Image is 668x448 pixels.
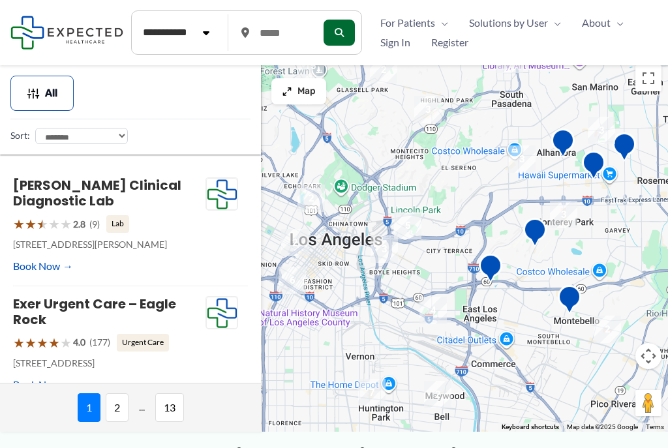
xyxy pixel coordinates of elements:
span: ★ [37,212,48,236]
div: 2 [419,376,457,413]
a: Book Now [13,256,73,276]
a: Exer Urgent Care – Eagle Rock [13,295,176,329]
img: Maximize [282,86,292,97]
img: Expected Healthcare Logo - side, dark font, small [10,16,123,49]
span: ★ [48,331,60,355]
span: ★ [13,212,25,236]
span: ★ [48,212,60,236]
button: Toggle fullscreen view [635,65,661,91]
div: 4 [414,291,452,329]
div: 2 [588,310,626,348]
span: 4.0 [73,334,85,351]
span: (9) [89,216,100,233]
div: 3 [409,91,447,128]
span: All [45,89,57,98]
div: 6 [273,261,311,299]
span: ★ [37,331,48,355]
a: Register [421,33,479,52]
a: [PERSON_NAME] Clinical Diagnostic Lab [13,176,181,210]
span: Map data ©2025 Google [567,423,638,430]
p: [STREET_ADDRESS][PERSON_NAME] [13,236,205,253]
div: 2 [292,179,330,217]
div: 3 [365,230,403,268]
span: 2.8 [73,216,85,233]
div: 3 [545,196,583,233]
p: [STREET_ADDRESS] [13,355,205,372]
div: Pacific Medical Imaging [546,123,580,167]
span: Menu Toggle [435,13,448,33]
div: 7 [353,374,391,411]
span: ★ [25,331,37,355]
img: Expected Healthcare Logo [206,297,237,329]
div: 2 [276,224,314,261]
div: Montebello Advanced Imaging [553,280,586,323]
span: Urgent Care [117,334,169,351]
a: Sign In [370,33,421,52]
a: AboutMenu Toggle [571,13,634,33]
button: Drag Pegman onto the map to open Street View [635,390,661,416]
span: ★ [25,212,37,236]
span: ★ [13,331,25,355]
a: Book Now [13,375,73,395]
span: Map [297,86,316,97]
span: Menu Toggle [611,13,624,33]
span: Solutions by User [469,13,548,33]
span: ★ [60,331,72,355]
div: 2 [365,51,402,89]
img: Expected Healthcare Logo [206,178,237,211]
span: Register [431,33,468,52]
img: Filter [27,87,40,100]
span: 2 [106,393,129,422]
span: Menu Toggle [548,13,561,33]
span: Lab [106,215,129,232]
a: Terms [646,423,664,430]
button: All [10,76,74,111]
span: About [582,13,611,33]
div: 5 [389,207,427,245]
button: Keyboard shortcuts [502,423,559,432]
span: ... [134,393,150,422]
span: For Patients [380,13,435,33]
div: Synergy Imaging Center [577,145,611,189]
span: 13 [155,393,184,422]
div: 15 [292,47,329,85]
span: Sign In [380,33,410,52]
div: Monterey Park Hospital AHMC [518,213,552,256]
div: 3 [503,140,541,178]
label: Sort: [10,127,30,144]
button: Map [271,78,326,104]
button: Map camera controls [635,343,661,369]
div: Diagnostic Medical Group [607,127,641,171]
a: Solutions by UserMenu Toggle [459,13,571,33]
div: Edward R. Roybal Comprehensive Health Center [474,248,508,292]
span: (177) [89,334,110,351]
a: For PatientsMenu Toggle [370,13,459,33]
span: ★ [60,212,72,236]
span: 1 [78,393,100,422]
div: 3 [583,112,620,149]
